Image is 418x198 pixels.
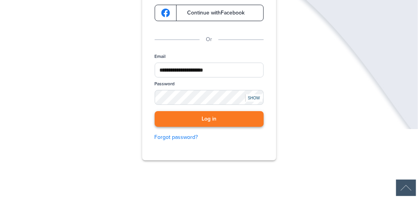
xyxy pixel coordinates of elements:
[155,81,175,87] label: Password
[396,180,416,196] div: Scroll Back to Top
[161,9,170,17] img: google-logo
[155,111,264,127] button: Log in
[155,133,264,142] a: Forgot password?
[206,35,212,44] p: Or
[245,94,263,102] div: SHOW
[155,63,264,77] input: Email
[155,5,264,21] a: google-logoContinue withFacebook
[155,53,166,60] label: Email
[396,180,416,196] img: Back to Top
[155,90,264,105] input: Password
[180,10,245,16] span: Continue with Facebook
